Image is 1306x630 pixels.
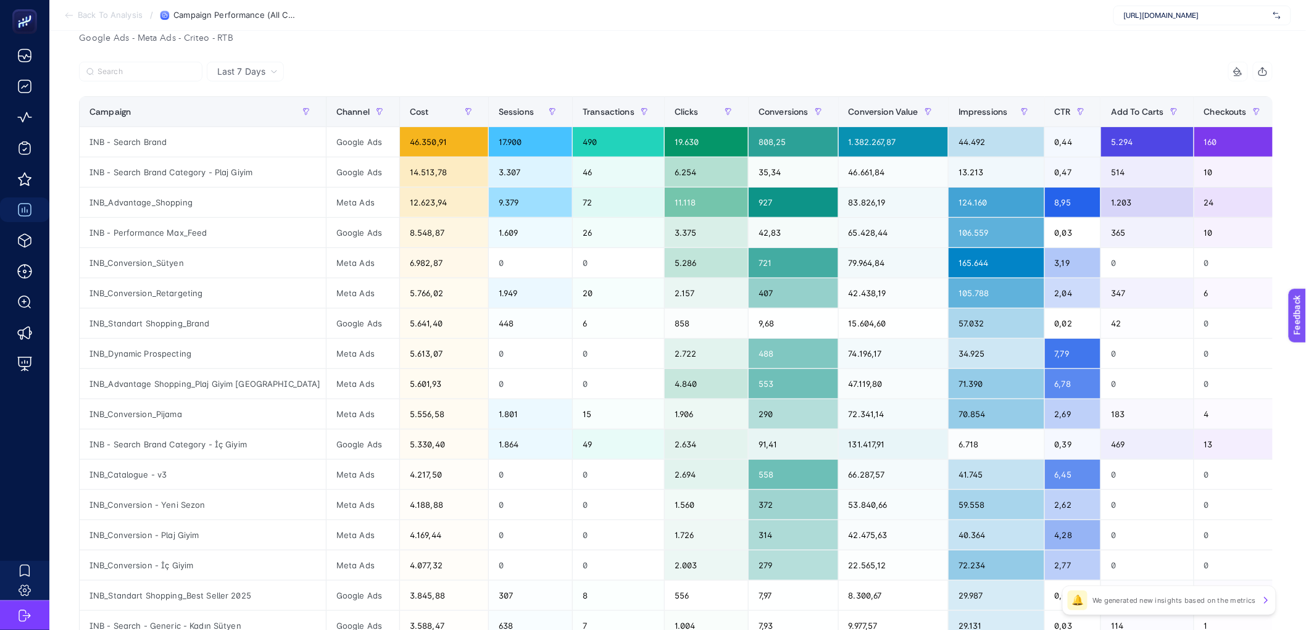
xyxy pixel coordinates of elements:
div: 83.826,19 [839,188,948,217]
div: 7,79 [1045,339,1100,368]
div: Google Ads [326,581,399,610]
div: 6,78 [1045,369,1100,399]
div: Meta Ads [326,188,399,217]
div: 20 [573,278,664,308]
div: 5.330,40 [400,429,488,459]
div: 2.694 [665,460,748,489]
div: 307 [489,581,572,610]
div: 927 [749,188,838,217]
div: 131.417,91 [839,429,948,459]
div: 0 [489,369,572,399]
div: 6 [573,309,664,338]
div: 10 [1194,157,1276,187]
span: Back To Analysis [78,10,143,20]
div: INB_Conversion_Retargeting [80,278,326,308]
div: 8.548,87 [400,218,488,247]
div: 29.987 [949,581,1044,610]
span: CTR [1055,107,1071,117]
div: 79.964,84 [839,248,948,278]
div: 183 [1101,399,1194,429]
div: 0 [573,550,664,580]
div: 2,77 [1045,550,1100,580]
div: INB_Standart Shopping_Brand [80,309,326,338]
div: 15.604,60 [839,309,948,338]
div: 4 [1194,399,1276,429]
div: 72 [573,188,664,217]
div: 26 [573,218,664,247]
div: 5.766,02 [400,278,488,308]
div: 🔔 [1068,591,1088,610]
div: 0 [1101,248,1194,278]
span: Transactions [583,107,634,117]
div: 49 [573,429,664,459]
div: 46.350,91 [400,127,488,157]
div: 0 [1194,309,1276,338]
div: INB - Performance Max_Feed [80,218,326,247]
div: 2,04 [1045,278,1100,308]
div: 44.492 [949,127,1044,157]
div: 0,02 [1045,581,1100,610]
span: Cost [410,107,429,117]
div: 1.949 [489,278,572,308]
div: 558 [749,460,838,489]
span: Channel [336,107,370,117]
span: Checkouts [1204,107,1247,117]
div: 2.003 [665,550,748,580]
div: 469 [1101,429,1194,459]
div: Meta Ads [326,550,399,580]
div: 514 [1101,157,1194,187]
div: 2,69 [1045,399,1100,429]
div: INB - Search Brand Category - Plaj Giyim [80,157,326,187]
div: 40.364 [949,520,1044,550]
div: 0 [1194,339,1276,368]
div: 5.286 [665,248,748,278]
div: 41.745 [949,460,1044,489]
div: 5.641,40 [400,309,488,338]
div: Meta Ads [326,369,399,399]
div: INB_Advantage Shopping_Plaj Giyim [GEOGRAPHIC_DATA] [80,369,326,399]
div: 0 [573,520,664,550]
div: 0 [489,460,572,489]
div: 314 [749,520,838,550]
input: Search [98,67,195,77]
div: 0,44 [1045,127,1100,157]
div: 4,28 [1045,520,1100,550]
div: 70.854 [949,399,1044,429]
div: 53.840,66 [839,490,948,520]
div: 57.032 [949,309,1044,338]
div: 0 [573,490,664,520]
div: 1.203 [1101,188,1194,217]
div: INB - Search Brand Category - İç Giyim [80,429,326,459]
div: 1.906 [665,399,748,429]
div: 0 [573,339,664,368]
div: Meta Ads [326,278,399,308]
div: 0 [1101,339,1194,368]
div: 5.601,93 [400,369,488,399]
div: 22.565,12 [839,550,948,580]
div: 1.801 [489,399,572,429]
span: Campaign Performance (All Channel) [173,10,297,20]
div: 0 [1101,490,1194,520]
div: Meta Ads [326,248,399,278]
div: 0 [1101,520,1194,550]
div: 0 [573,248,664,278]
div: Google Ads [326,218,399,247]
div: 490 [573,127,664,157]
div: Google Ads [326,429,399,459]
div: 3,19 [1045,248,1100,278]
img: svg%3e [1273,9,1281,22]
div: INB_Dynamic Prospecting [80,339,326,368]
div: 0 [489,248,572,278]
div: 808,25 [749,127,838,157]
div: 0 [1194,550,1276,580]
div: 42.475,63 [839,520,948,550]
div: 19.630 [665,127,748,157]
div: Google Ads [326,127,399,157]
div: 0 [1194,248,1276,278]
div: 74.196,17 [839,339,948,368]
div: 448 [489,309,572,338]
div: 8 [573,581,664,610]
div: 71.390 [949,369,1044,399]
span: Last 7 Days [217,65,265,78]
div: 365 [1101,218,1194,247]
